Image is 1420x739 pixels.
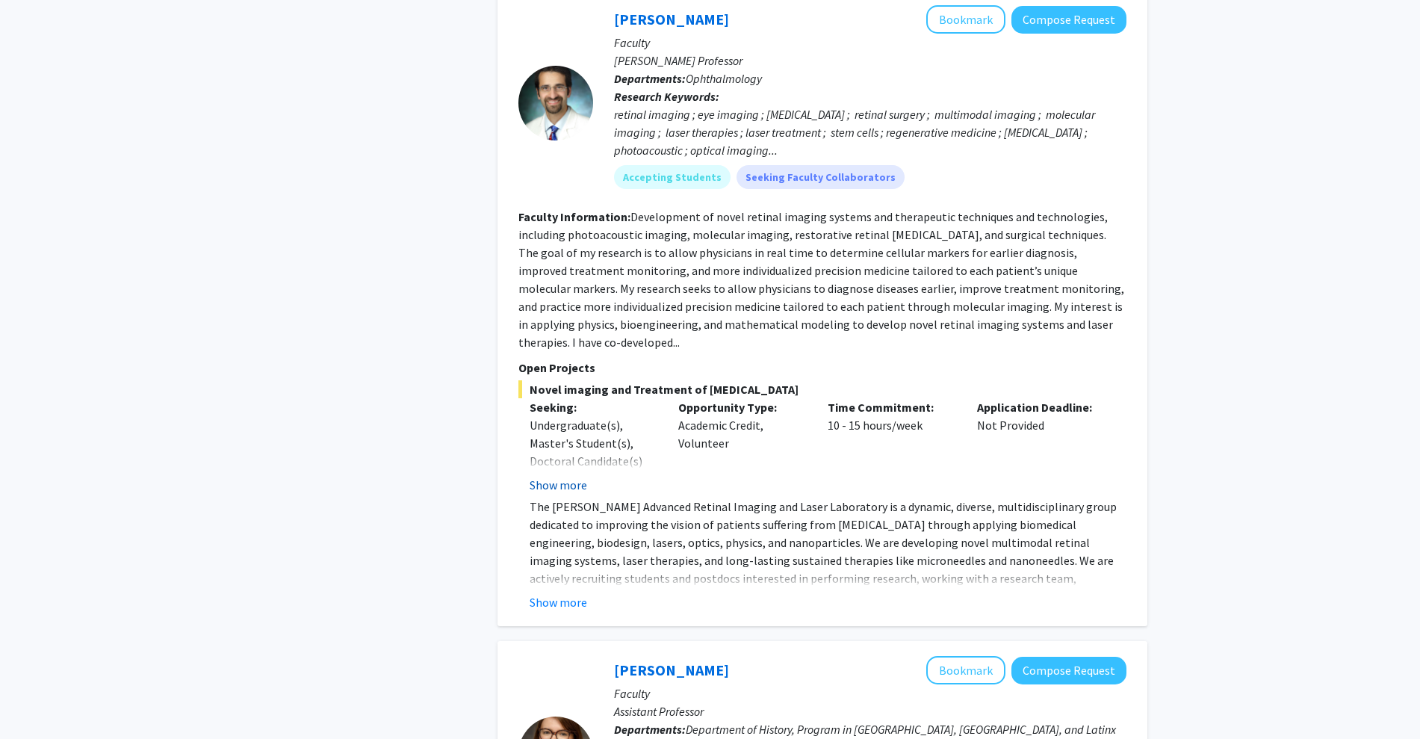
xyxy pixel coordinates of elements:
b: Departments: [614,722,686,737]
button: Show more [530,476,587,494]
b: Research Keywords: [614,89,719,104]
button: Compose Request to Casey Lurtz [1011,657,1126,684]
b: Faculty Information: [518,209,630,224]
div: Academic Credit, Volunteer [667,398,816,494]
p: The [PERSON_NAME] Advanced Retinal Imaging and Laser Laboratory is a dynamic, diverse, multidisci... [530,498,1126,641]
p: Opportunity Type: [678,398,805,416]
p: Assistant Professor [614,702,1126,720]
a: [PERSON_NAME] [614,10,729,28]
button: Compose Request to Yannis Paulus [1011,6,1126,34]
p: Time Commitment: [828,398,955,416]
div: retinal imaging ; eye imaging ; [MEDICAL_DATA] ; retinal surgery ; multimodal imaging ; molecular... [614,105,1126,159]
fg-read-more: Development of novel retinal imaging systems and therapeutic techniques and technologies, includi... [518,209,1124,350]
div: Undergraduate(s), Master's Student(s), Doctoral Candidate(s) (PhD, MD, DMD, PharmD, etc.), Postdo... [530,416,657,596]
p: [PERSON_NAME] Professor [614,52,1126,69]
p: Faculty [614,684,1126,702]
p: Faculty [614,34,1126,52]
mat-chip: Accepting Students [614,165,731,189]
button: Add Yannis Paulus to Bookmarks [926,5,1005,34]
div: 10 - 15 hours/week [816,398,966,494]
span: Novel imaging and Treatment of [MEDICAL_DATA] [518,380,1126,398]
p: Seeking: [530,398,657,416]
button: Add Casey Lurtz to Bookmarks [926,656,1005,684]
iframe: Chat [11,672,63,728]
p: Application Deadline: [977,398,1104,416]
div: Not Provided [966,398,1115,494]
span: Ophthalmology [686,71,762,86]
b: Departments: [614,71,686,86]
mat-chip: Seeking Faculty Collaborators [737,165,905,189]
a: [PERSON_NAME] [614,661,729,679]
p: Open Projects [518,359,1126,377]
button: Show more [530,593,587,611]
